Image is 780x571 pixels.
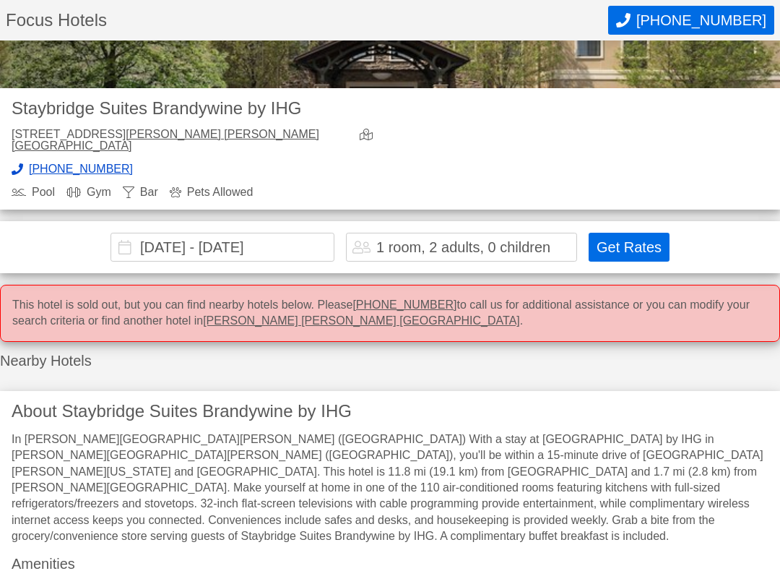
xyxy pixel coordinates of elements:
div: In [PERSON_NAME][GEOGRAPHIC_DATA][PERSON_NAME] ([GEOGRAPHIC_DATA]) With a stay at [GEOGRAPHIC_DAT... [12,432,768,546]
a: [PERSON_NAME] [PERSON_NAME] [GEOGRAPHIC_DATA] [203,315,520,327]
div: Gym [66,187,111,199]
div: Pool [12,187,55,199]
a: [PERSON_NAME] [PERSON_NAME] [GEOGRAPHIC_DATA] [12,129,319,153]
div: Pets Allowed [170,187,253,199]
div: 1 room, 2 adults, 0 children [376,241,550,255]
a: [PHONE_NUMBER] [352,299,456,312]
input: Choose Dates [110,233,334,262]
div: [STREET_ADDRESS] [12,129,348,153]
h2: Staybridge Suites Brandywine by IHG [12,100,378,118]
span: [PHONE_NUMBER] [636,12,766,29]
div: Bar [123,187,158,199]
h3: About Staybridge Suites Brandywine by IHG [12,403,768,421]
a: view map [360,129,378,153]
button: Call [608,6,774,35]
button: Get Rates [589,233,669,262]
span: [PHONE_NUMBER] [29,164,133,176]
h1: Focus Hotels [6,12,608,29]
